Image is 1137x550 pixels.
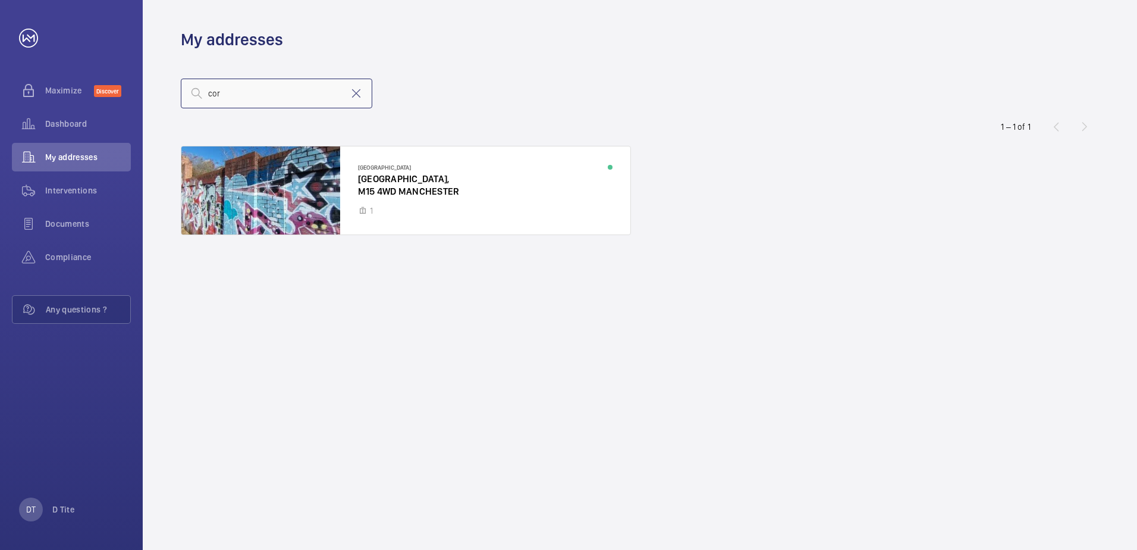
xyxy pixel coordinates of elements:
span: Maximize [45,85,94,96]
p: D Tite [52,504,74,515]
span: Compliance [45,251,131,263]
span: Discover [94,85,121,97]
p: DT [26,504,36,515]
span: Dashboard [45,118,131,130]
span: Interventions [45,185,131,196]
div: 1 – 1 of 1 [1001,121,1031,133]
span: My addresses [45,151,131,163]
span: Documents [45,218,131,230]
input: Search by address [181,79,372,108]
h1: My addresses [181,29,283,51]
span: Any questions ? [46,304,130,315]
